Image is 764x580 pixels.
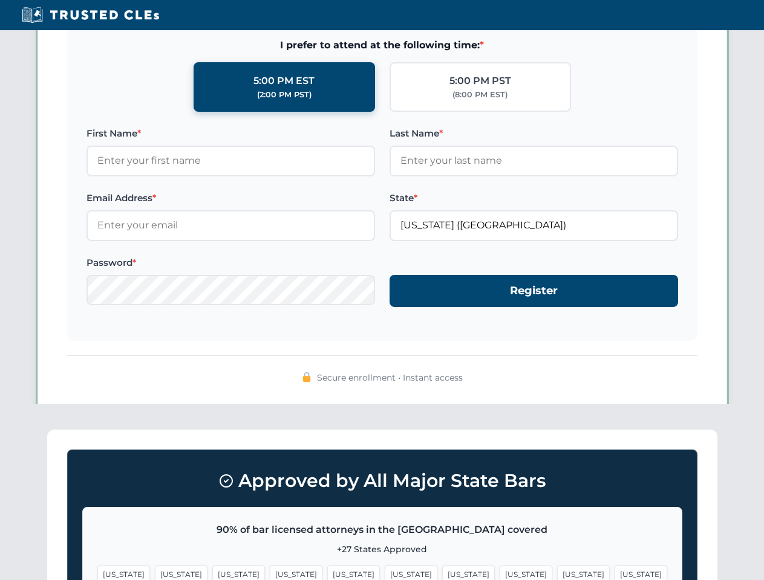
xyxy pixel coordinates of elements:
[253,73,315,89] div: 5:00 PM EST
[97,522,667,538] p: 90% of bar licensed attorneys in the [GEOGRAPHIC_DATA] covered
[390,146,678,176] input: Enter your last name
[87,191,375,205] label: Email Address
[87,146,375,176] input: Enter your first name
[97,543,667,556] p: +27 States Approved
[452,89,508,101] div: (8:00 PM EST)
[87,210,375,240] input: Enter your email
[390,210,678,240] input: Florida (FL)
[317,371,463,384] span: Secure enrollment • Instant access
[390,191,678,205] label: State
[87,256,375,270] label: Password
[87,126,375,141] label: First Name
[390,126,678,141] label: Last Name
[449,73,511,89] div: 5:00 PM PST
[87,37,678,53] span: I prefer to attend at the following time:
[302,372,312,382] img: 🔒
[18,6,163,24] img: Trusted CLEs
[257,89,312,101] div: (2:00 PM PST)
[82,465,682,497] h3: Approved by All Major State Bars
[390,275,678,307] button: Register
